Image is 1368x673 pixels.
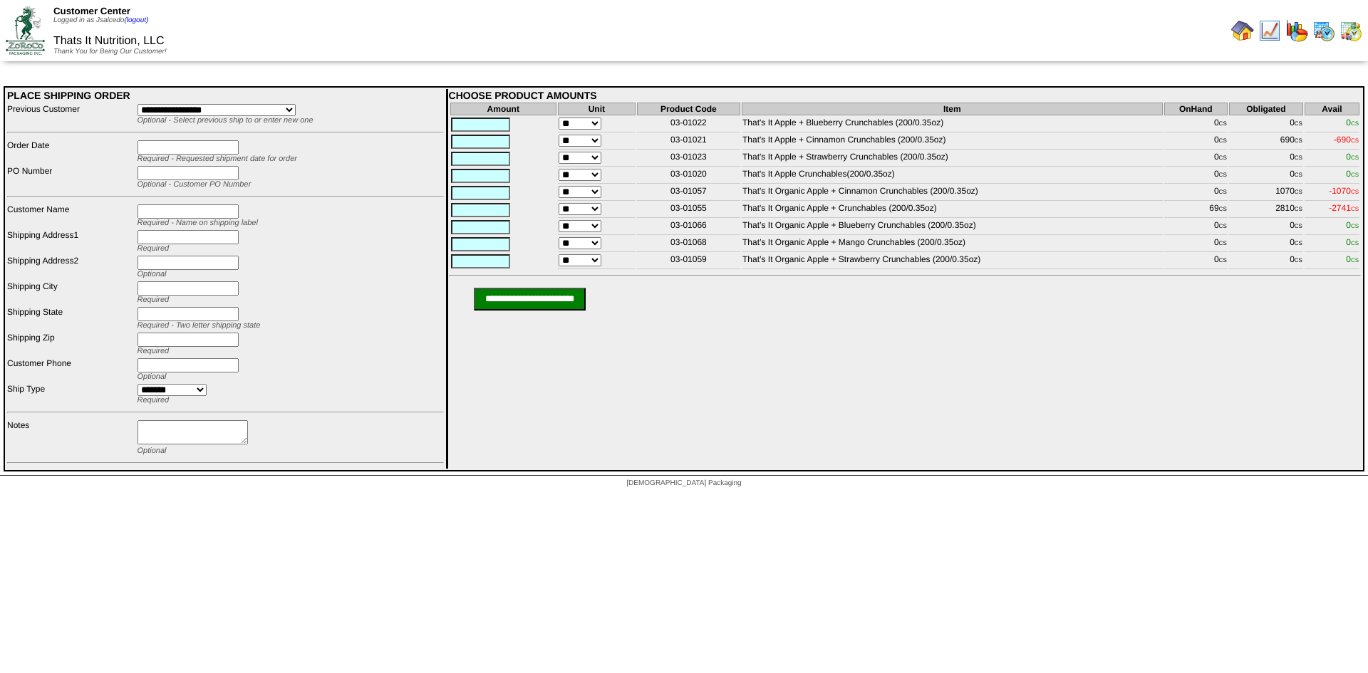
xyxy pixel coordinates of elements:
[1295,206,1302,212] span: CS
[1351,120,1359,127] span: CS
[1346,118,1359,127] span: 0
[742,134,1163,150] td: That's It Apple + Cinnamon Crunchables (200/0.35oz)
[1295,155,1302,161] span: CS
[1164,168,1228,184] td: 0
[1219,137,1227,144] span: CS
[742,202,1163,218] td: That's It Organic Apple + Crunchables (200/0.35oz)
[1164,254,1228,269] td: 0
[6,103,135,125] td: Previous Customer
[6,358,135,382] td: Customer Phone
[138,219,258,227] span: Required - Name on shipping label
[1229,254,1303,269] td: 0
[637,168,740,184] td: 03-01020
[1164,103,1228,115] th: OnHand
[1351,155,1359,161] span: CS
[1329,186,1359,196] span: -1070
[742,236,1163,252] td: That’s It Organic Apple + Mango Crunchables (200/0.35oz)
[6,140,135,164] td: Order Date
[1258,19,1281,42] img: line_graph.gif
[1164,134,1228,150] td: 0
[1351,172,1359,178] span: CS
[1295,172,1302,178] span: CS
[1219,257,1227,264] span: CS
[138,155,297,163] span: Required - Requested shipment date for order
[1295,137,1302,144] span: CS
[1351,223,1359,229] span: CS
[1346,254,1359,264] span: 0
[1229,103,1303,115] th: Obligated
[138,396,170,405] span: Required
[1351,257,1359,264] span: CS
[742,254,1163,269] td: That’s It Organic Apple + Strawberry Crunchables (200/0.35oz)
[742,185,1163,201] td: That's It Organic Apple + Cinnamon Crunchables (200/0.35oz)
[1351,206,1359,212] span: CS
[637,219,740,235] td: 03-01066
[1295,240,1302,246] span: CS
[1229,168,1303,184] td: 0
[637,236,740,252] td: 03-01068
[138,296,170,304] span: Required
[1351,137,1359,144] span: CS
[637,151,740,167] td: 03-01023
[558,103,636,115] th: Unit
[637,134,740,150] td: 03-01021
[6,383,135,405] td: Ship Type
[1346,169,1359,179] span: 0
[138,180,252,189] span: Optional - Customer PO Number
[1351,189,1359,195] span: CS
[1164,236,1228,252] td: 0
[7,90,444,101] div: PLACE SHIPPING ORDER
[1164,185,1228,201] td: 0
[742,117,1163,132] td: That's It Apple + Blueberry Crunchables (200/0.35oz)
[53,48,167,56] span: Thank You for Being Our Customer!
[1164,151,1228,167] td: 0
[1219,120,1227,127] span: CS
[6,419,135,456] td: Notes
[1229,117,1303,132] td: 0
[1229,151,1303,167] td: 0
[6,6,45,54] img: ZoRoCo_Logo(Green%26Foil)%20jpg.webp
[1219,240,1227,246] span: CS
[1164,202,1228,218] td: 69
[6,306,135,330] td: Shipping State
[637,254,740,269] td: 03-01059
[1164,117,1228,132] td: 0
[138,321,261,330] span: Required - Two letter shipping state
[637,202,740,218] td: 03-01055
[6,255,135,279] td: Shipping Address2
[1346,237,1359,247] span: 0
[1229,134,1303,150] td: 690
[1229,202,1303,218] td: 2810
[1229,236,1303,252] td: 0
[6,204,135,228] td: Customer Name
[138,116,313,125] span: Optional - Select previous ship to or enter new one
[53,16,148,24] span: Logged in as Jsalcedo
[124,16,148,24] a: (logout)
[1164,219,1228,235] td: 0
[1346,152,1359,162] span: 0
[637,117,740,132] td: 03-01022
[1229,219,1303,235] td: 0
[1329,203,1359,213] span: -2741
[1219,189,1227,195] span: CS
[1351,240,1359,246] span: CS
[637,185,740,201] td: 03-01057
[637,103,740,115] th: Product Code
[742,219,1163,235] td: That’s It Organic Apple + Blueberry Crunchables (200/0.35oz)
[1295,257,1302,264] span: CS
[138,270,167,278] span: Optional
[1219,172,1227,178] span: CS
[742,168,1163,184] td: That's It Apple Crunchables(200/0.35oz)
[138,347,170,355] span: Required
[742,103,1163,115] th: Item
[742,151,1163,167] td: That's It Apple + Strawberry Crunchables (200/0.35oz)
[1219,206,1227,212] span: CS
[1334,135,1359,145] span: -690
[1229,185,1303,201] td: 1070
[1219,223,1227,229] span: CS
[138,447,167,455] span: Optional
[53,35,165,47] span: Thats It Nutrition, LLC
[1312,19,1335,42] img: calendarprod.gif
[138,244,170,253] span: Required
[138,372,167,381] span: Optional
